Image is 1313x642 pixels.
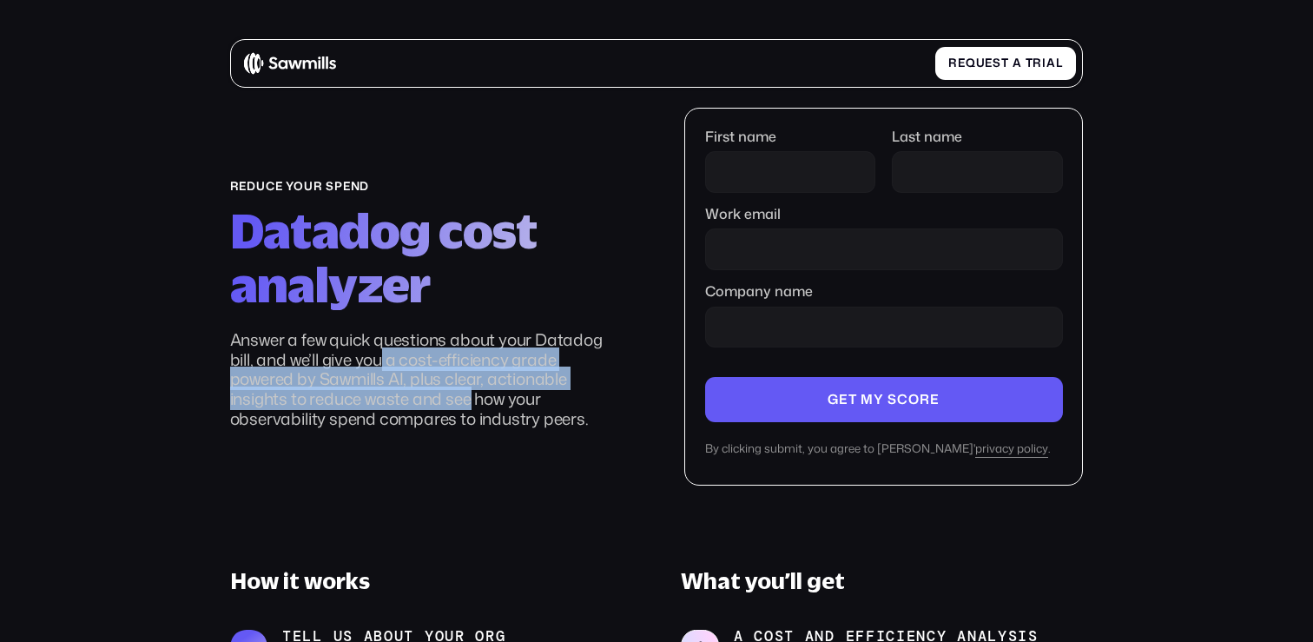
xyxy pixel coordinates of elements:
[230,180,619,194] div: reduce your spend
[1026,56,1033,70] span: t
[705,283,1063,300] label: Company name
[935,47,1076,81] a: Requestatrial
[892,129,1063,145] label: Last name
[681,567,1083,594] h3: What you’ll get
[1046,56,1056,70] span: a
[966,56,976,70] span: q
[1056,56,1063,70] span: l
[976,56,986,70] span: u
[985,56,993,70] span: e
[1013,56,1022,70] span: a
[958,56,966,70] span: e
[705,206,1063,222] label: Work email
[705,442,1063,459] div: By clicking submit, you agree to [PERSON_NAME]' .
[975,442,1048,459] a: privacy policy
[230,567,632,594] h3: How it works
[948,56,958,70] span: R
[705,129,1063,459] form: Company name
[1033,56,1042,70] span: r
[993,56,1001,70] span: s
[230,203,619,310] h2: Datadog cost analyzer
[705,129,876,145] label: First name
[230,330,619,428] p: Answer a few quick questions about your Datadog bill, and we’ll give you a cost-efficiency grade ...
[1001,56,1009,70] span: t
[1042,56,1046,70] span: i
